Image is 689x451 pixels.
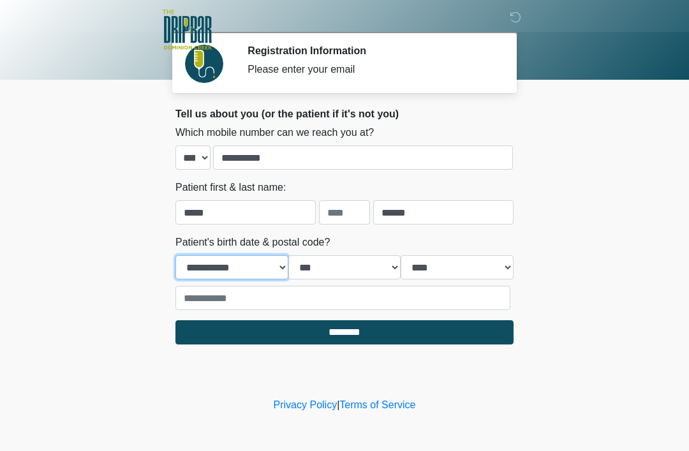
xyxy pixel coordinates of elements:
img: The DRIPBaR - San Antonio Dominion Creek Logo [163,10,212,52]
a: Privacy Policy [274,399,337,410]
label: Patient first & last name: [175,180,286,195]
label: Patient's birth date & postal code? [175,235,330,250]
h2: Tell us about you (or the patient if it's not you) [175,108,514,120]
label: Which mobile number can we reach you at? [175,125,374,140]
a: Terms of Service [339,399,415,410]
div: Please enter your email [248,62,494,77]
img: Agent Avatar [185,45,223,83]
a: | [337,399,339,410]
